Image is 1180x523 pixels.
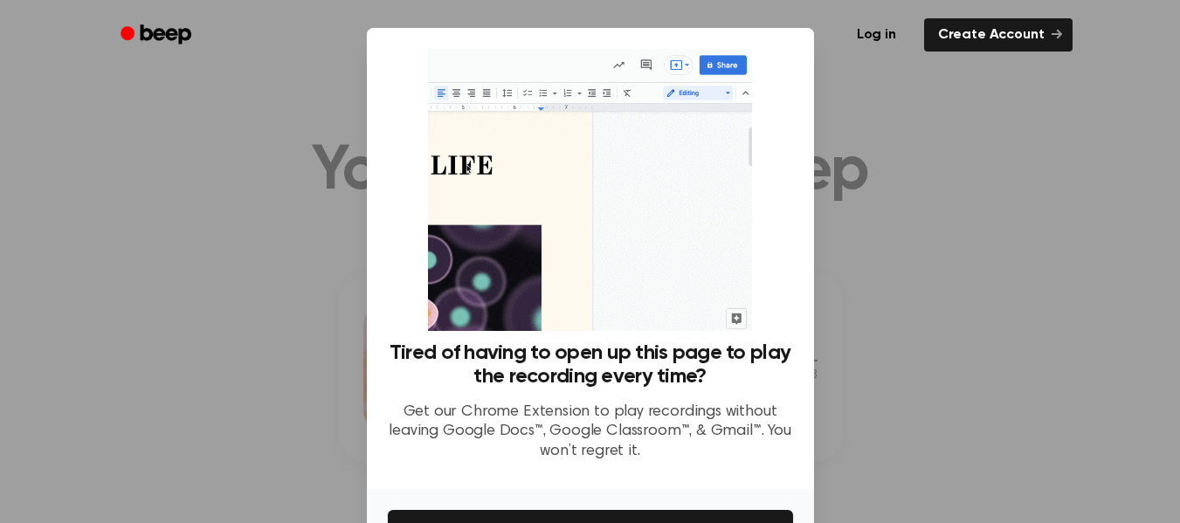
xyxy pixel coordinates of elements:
[388,341,793,389] h3: Tired of having to open up this page to play the recording every time?
[428,49,752,331] img: Beep extension in action
[388,403,793,462] p: Get our Chrome Extension to play recordings without leaving Google Docs™, Google Classroom™, & Gm...
[839,15,914,55] a: Log in
[924,18,1073,52] a: Create Account
[108,18,207,52] a: Beep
